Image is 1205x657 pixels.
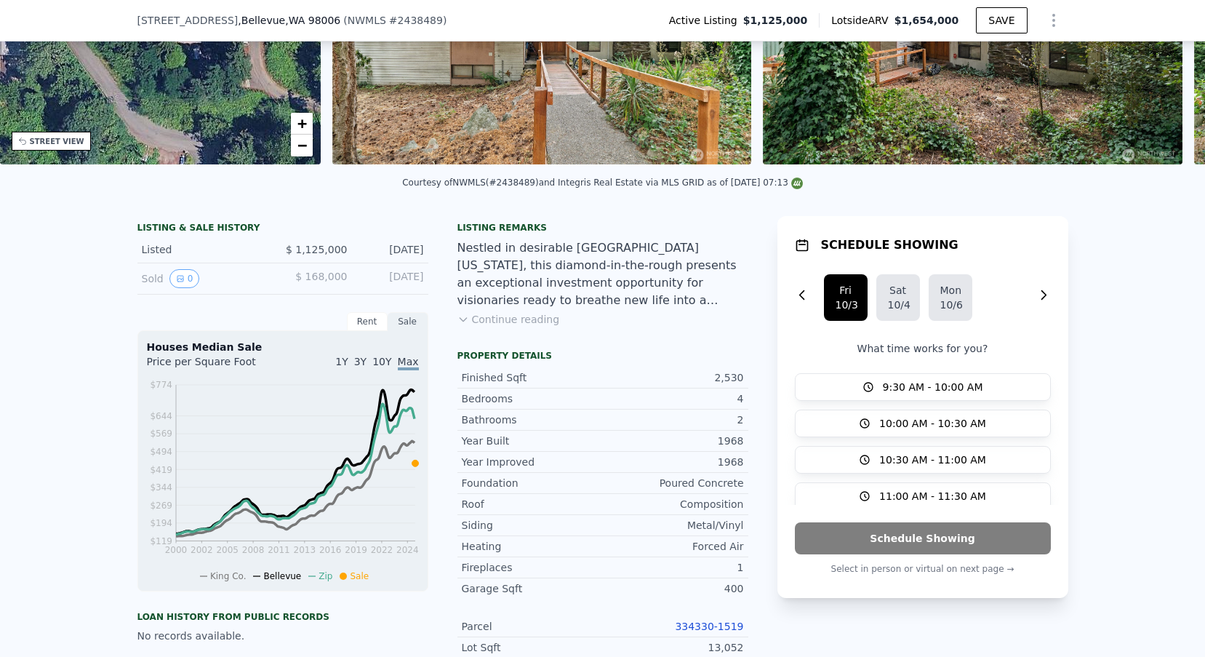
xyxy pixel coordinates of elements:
[137,611,428,623] div: Loan history from public records
[354,356,367,367] span: 3Y
[831,13,894,28] span: Lotside ARV
[291,113,313,135] a: Zoom in
[743,13,808,28] span: $1,125,000
[603,455,744,469] div: 1968
[30,136,84,147] div: STREET VIEW
[879,416,986,431] span: 10:00 AM - 10:30 AM
[150,518,172,528] tspan: $194
[669,13,743,28] span: Active Listing
[268,545,290,555] tspan: 2011
[457,239,748,309] div: Nestled in desirable [GEOGRAPHIC_DATA][US_STATE], this diamond-in-the-rough presents an exception...
[388,312,428,331] div: Sale
[894,15,959,26] span: $1,654,000
[603,518,744,533] div: Metal/Vinyl
[191,545,213,555] tspan: 2002
[147,340,419,354] div: Houses Median Sale
[462,476,603,490] div: Foundation
[372,356,391,367] span: 10Y
[795,446,1051,474] button: 10:30 AM - 11:00 AM
[603,539,744,554] div: Forced Air
[295,271,347,282] span: $ 168,000
[603,640,744,655] div: 13,052
[398,356,419,370] span: Max
[795,482,1051,510] button: 11:00 AM - 11:30 AM
[347,312,388,331] div: Rent
[1039,6,1068,35] button: Show Options
[389,15,443,26] span: # 2438489
[824,274,868,321] button: Fri10/3
[345,545,367,555] tspan: 2019
[137,629,428,643] div: No records available.
[883,380,983,394] span: 9:30 AM - 10:00 AM
[150,447,172,457] tspan: $494
[876,274,920,321] button: Sat10/4
[286,244,348,255] span: $ 1,125,000
[150,501,172,511] tspan: $269
[150,482,172,493] tspan: $344
[359,242,424,257] div: [DATE]
[836,298,856,312] div: 10/3
[457,312,560,327] button: Continue reading
[457,222,748,234] div: Listing remarks
[210,571,247,581] span: King Co.
[291,135,313,156] a: Zoom out
[879,453,986,467] span: 10:30 AM - 11:00 AM
[164,545,187,555] tspan: 2000
[169,269,200,288] button: View historical data
[462,518,603,533] div: Siding
[603,434,744,448] div: 1968
[795,341,1051,356] p: What time works for you?
[675,621,743,632] a: 334330-1519
[879,489,986,503] span: 11:00 AM - 11:30 AM
[821,236,958,254] h1: SCHEDULE SHOWING
[457,350,748,362] div: Property details
[263,571,301,581] span: Bellevue
[147,354,283,378] div: Price per Square Foot
[462,455,603,469] div: Year Improved
[603,391,744,406] div: 4
[462,497,603,511] div: Roof
[795,560,1051,578] p: Select in person or virtual on next page →
[241,545,264,555] tspan: 2008
[603,413,744,427] div: 2
[603,476,744,490] div: Poured Concrete
[795,522,1051,554] button: Schedule Showing
[396,545,419,555] tspan: 2024
[402,178,803,188] div: Courtesy of NWMLS (#2438489) and Integris Real Estate via MLS GRID as of [DATE] 07:13
[836,283,856,298] div: Fri
[150,536,172,546] tspan: $119
[929,274,972,321] button: Mon10/6
[297,136,307,154] span: −
[370,545,393,555] tspan: 2022
[350,571,369,581] span: Sale
[150,429,172,439] tspan: $569
[791,178,803,189] img: NWMLS Logo
[462,370,603,385] div: Finished Sqft
[216,545,239,555] tspan: 2005
[297,114,307,132] span: +
[142,242,271,257] div: Listed
[142,269,271,288] div: Sold
[285,15,340,26] span: , WA 98006
[462,391,603,406] div: Bedrooms
[150,380,172,390] tspan: $774
[319,571,332,581] span: Zip
[603,581,744,596] div: 400
[359,269,424,288] div: [DATE]
[976,7,1027,33] button: SAVE
[335,356,348,367] span: 1Y
[940,298,961,312] div: 10/6
[462,434,603,448] div: Year Built
[238,13,340,28] span: , Bellevue
[150,411,172,421] tspan: $644
[603,370,744,385] div: 2,530
[462,413,603,427] div: Bathrooms
[888,298,908,312] div: 10/4
[348,15,386,26] span: NWMLS
[293,545,316,555] tspan: 2013
[462,619,603,634] div: Parcel
[462,581,603,596] div: Garage Sqft
[888,283,908,298] div: Sat
[462,640,603,655] div: Lot Sqft
[319,545,341,555] tspan: 2016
